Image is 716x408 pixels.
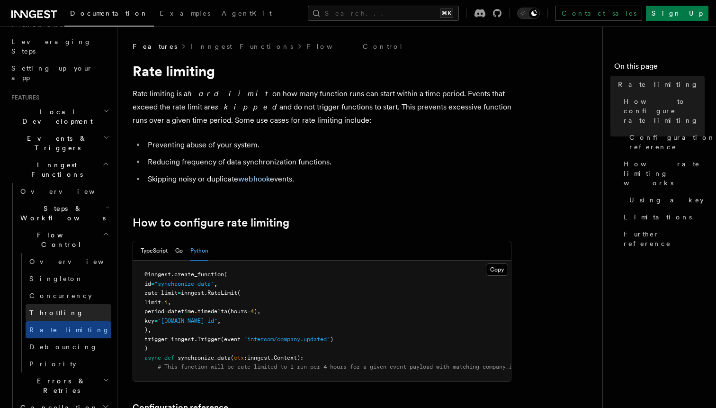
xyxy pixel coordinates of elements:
[624,212,692,222] span: Limitations
[8,33,111,60] a: Leveraging Steps
[145,155,511,169] li: Reducing frequency of data synchronization functions.
[8,130,111,156] button: Events & Triggers
[168,336,171,343] span: =
[154,281,214,287] span: "synchronize-data"
[8,160,102,179] span: Inngest Functions
[620,93,705,129] a: How to configure rate limiting
[160,9,210,17] span: Examples
[8,103,111,130] button: Local Development
[144,299,161,306] span: limit
[70,9,148,17] span: Documentation
[8,156,111,183] button: Inngest Functions
[624,159,705,188] span: How rate limiting works
[17,230,103,249] span: Flow Control
[11,64,93,82] span: Setting up your app
[190,42,293,51] a: Inngest Functions
[29,292,92,299] span: Concurrency
[207,290,237,296] span: RateLimit
[251,308,254,315] span: 4
[171,336,197,343] span: inngest.
[144,345,148,352] span: )
[222,9,272,17] span: AgentKit
[158,363,516,370] span: # This function will be rate limited to 1 run per 4 hours for a given event payload with matching...
[308,6,459,21] button: Search...⌘K
[141,241,168,261] button: TypeScript
[64,3,154,27] a: Documentation
[17,183,111,200] a: Overview
[197,308,227,315] span: timedelta
[174,271,224,278] span: create_function
[614,61,705,76] h4: On this page
[145,138,511,152] li: Preventing abuse of your system.
[224,271,227,278] span: (
[178,354,231,361] span: synchronize_data
[216,3,277,26] a: AgentKit
[247,354,270,361] span: inngest
[190,241,208,261] button: Python
[254,308,260,315] span: ),
[26,304,111,321] a: Throttling
[29,275,83,282] span: Singleton
[11,38,91,55] span: Leveraging Steps
[614,76,705,93] a: Rate limiting
[144,326,151,333] span: ),
[227,308,247,315] span: (hours
[29,326,110,334] span: Rate limiting
[244,354,247,361] span: :
[486,263,508,276] button: Copy
[144,317,154,324] span: key
[133,42,177,51] span: Features
[646,6,708,21] a: Sign Up
[629,133,716,152] span: Configuration reference
[171,271,174,278] span: .
[164,299,168,306] span: 1
[231,354,234,361] span: (
[624,229,705,248] span: Further reference
[274,354,304,361] span: Context):
[237,290,241,296] span: (
[620,209,705,226] a: Limitations
[618,80,698,89] span: Rate limiting
[626,191,705,209] a: Using a key
[624,97,705,125] span: How to configure rate limiting
[144,336,168,343] span: trigger
[8,60,111,86] a: Setting up your app
[270,354,274,361] span: .
[151,281,154,287] span: =
[144,308,164,315] span: period
[17,204,106,223] span: Steps & Workflows
[164,354,174,361] span: def
[17,372,111,399] button: Errors & Retries
[17,253,111,372] div: Flow Control
[306,42,403,51] a: Flow Control
[26,338,111,355] a: Debouncing
[188,89,272,98] em: hard limit
[244,336,330,343] span: "intercom/company.updated"
[168,308,197,315] span: datetime.
[214,281,217,287] span: ,
[29,258,127,265] span: Overview
[197,336,221,343] span: Trigger
[217,317,221,324] span: ,
[8,134,103,153] span: Events & Triggers
[133,63,511,80] h1: Rate limiting
[517,8,540,19] button: Toggle dark mode
[17,227,111,253] button: Flow Control
[154,3,216,26] a: Examples
[234,354,244,361] span: ctx
[20,188,118,195] span: Overview
[133,87,511,127] p: Rate limiting is a on how many function runs can start within a time period. Events that exceed t...
[620,226,705,252] a: Further reference
[215,102,279,111] em: skipped
[247,308,251,315] span: =
[221,336,241,343] span: (event
[154,317,158,324] span: =
[26,321,111,338] a: Rate limiting
[133,216,289,229] a: How to configure rate limiting
[330,336,333,343] span: )
[555,6,642,21] a: Contact sales
[145,172,511,186] li: Skipping noisy or duplicate events.
[626,129,705,155] a: Configuration reference
[8,107,103,126] span: Local Development
[144,354,161,361] span: async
